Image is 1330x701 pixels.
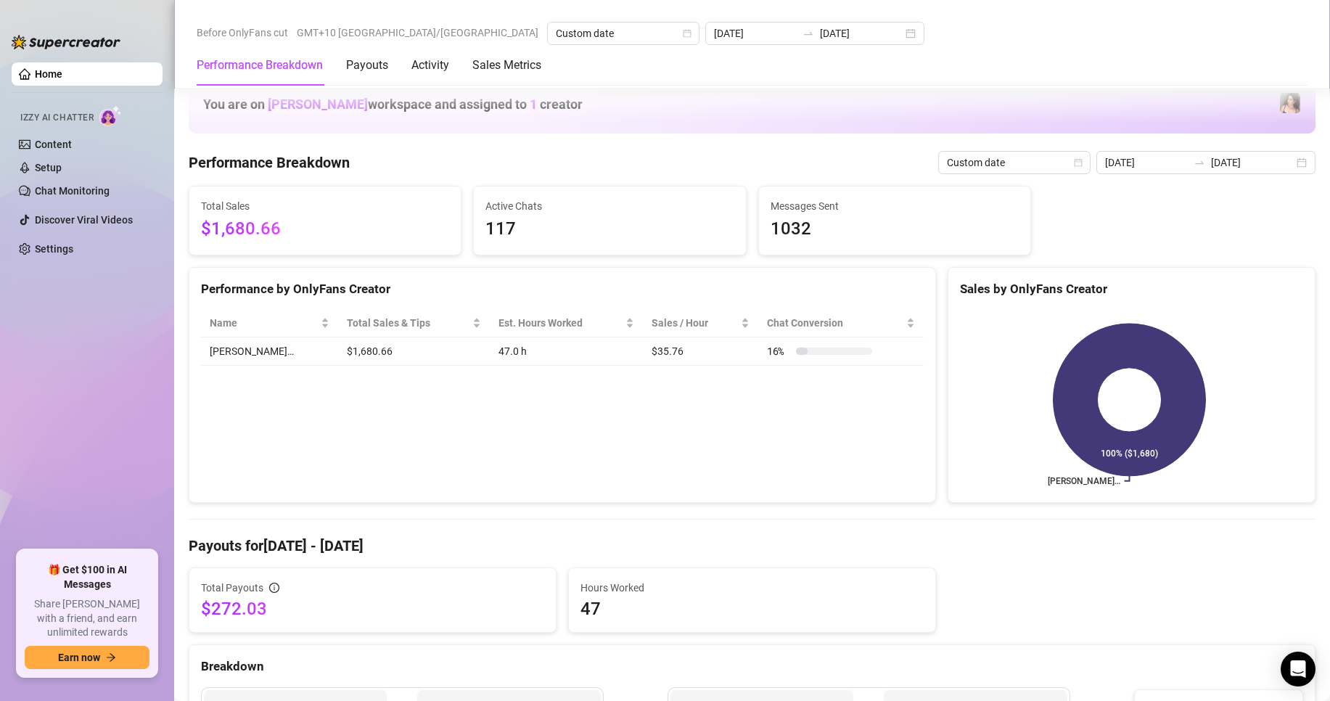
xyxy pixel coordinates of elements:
[1194,157,1205,168] span: to
[498,315,623,331] div: Est. Hours Worked
[347,315,469,331] span: Total Sales & Tips
[58,652,100,663] span: Earn now
[767,343,790,359] span: 16 %
[947,152,1082,173] span: Custom date
[1074,158,1083,167] span: calendar
[25,646,149,669] button: Earn nowarrow-right
[189,536,1315,556] h4: Payouts for [DATE] - [DATE]
[35,162,62,173] a: Setup
[652,315,738,331] span: Sales / Hour
[12,35,120,49] img: logo-BBDzfeDw.svg
[771,216,1019,243] span: 1032
[714,25,797,41] input: Start date
[35,139,72,150] a: Content
[197,22,288,44] span: Before OnlyFans cut
[683,29,691,38] span: calendar
[485,198,734,214] span: Active Chats
[201,216,449,243] span: $1,680.66
[802,28,814,39] span: to
[643,309,758,337] th: Sales / Hour
[1194,157,1205,168] span: swap-right
[338,309,490,337] th: Total Sales & Tips
[201,309,338,337] th: Name
[580,580,924,596] span: Hours Worked
[269,583,279,593] span: info-circle
[771,198,1019,214] span: Messages Sent
[99,105,122,126] img: AI Chatter
[106,652,116,663] span: arrow-right
[35,243,73,255] a: Settings
[201,657,1303,676] div: Breakdown
[189,152,350,173] h4: Performance Breakdown
[346,57,388,74] div: Payouts
[35,214,133,226] a: Discover Viral Videos
[201,580,263,596] span: Total Payouts
[556,22,691,44] span: Custom date
[201,597,544,620] span: $272.03
[758,309,924,337] th: Chat Conversion
[490,337,643,366] td: 47.0 h
[1281,652,1315,686] div: Open Intercom Messenger
[25,563,149,591] span: 🎁 Get $100 in AI Messages
[1211,155,1294,171] input: End date
[20,111,94,125] span: Izzy AI Chatter
[485,216,734,243] span: 117
[472,57,541,74] div: Sales Metrics
[338,337,490,366] td: $1,680.66
[1280,93,1300,113] img: Lauren
[201,198,449,214] span: Total Sales
[35,185,110,197] a: Chat Monitoring
[820,25,903,41] input: End date
[767,315,903,331] span: Chat Conversion
[411,57,449,74] div: Activity
[1105,155,1188,171] input: Start date
[210,315,318,331] span: Name
[960,279,1303,299] div: Sales by OnlyFans Creator
[201,337,338,366] td: [PERSON_NAME]…
[203,97,583,112] h1: You are on workspace and assigned to creator
[530,97,537,112] span: 1
[802,28,814,39] span: swap-right
[197,57,323,74] div: Performance Breakdown
[268,97,368,112] span: [PERSON_NAME]
[643,337,758,366] td: $35.76
[201,279,924,299] div: Performance by OnlyFans Creator
[1048,476,1120,486] text: [PERSON_NAME]…
[580,597,924,620] span: 47
[297,22,538,44] span: GMT+10 [GEOGRAPHIC_DATA]/[GEOGRAPHIC_DATA]
[35,68,62,80] a: Home
[25,597,149,640] span: Share [PERSON_NAME] with a friend, and earn unlimited rewards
